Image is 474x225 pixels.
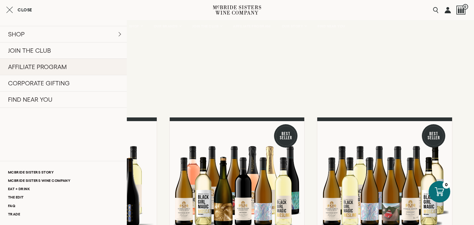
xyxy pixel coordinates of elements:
[443,181,450,189] div: 0
[6,6,32,14] button: Close cart
[233,24,271,28] span: AFFILIATE PROGRAM
[18,8,32,12] span: Close
[318,24,345,28] span: FIND NEAR YOU
[278,20,311,32] a: OUR STORY
[129,24,139,28] span: SHOP
[154,24,178,28] span: OUR BRANDS
[463,4,468,10] span: 0
[125,20,147,32] a: SHOP
[192,24,219,28] span: JOIN THE CLUB
[314,20,349,32] a: FIND NEAR YOU
[282,24,303,28] span: OUR STORY
[188,20,226,32] a: JOIN THE CLUB
[150,20,185,32] a: OUR BRANDS
[229,20,275,32] a: AFFILIATE PROGRAM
